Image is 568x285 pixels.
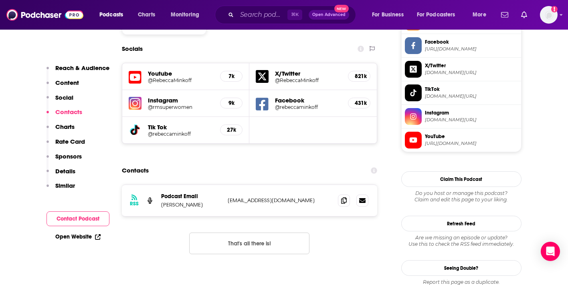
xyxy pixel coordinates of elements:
[275,77,342,83] a: @RebeccaMinkoff
[46,153,82,167] button: Sponsors
[133,8,160,21] a: Charts
[165,8,210,21] button: open menu
[148,123,214,131] h5: Tik Tok
[122,163,149,178] h2: Contacts
[227,73,236,80] h5: 7k
[99,9,123,20] span: Podcasts
[129,97,141,110] img: iconImage
[425,62,518,69] span: X/Twitter
[312,13,346,17] span: Open Advanced
[46,94,73,108] button: Social
[540,6,558,24] button: Show profile menu
[55,64,109,72] p: Reach & Audience
[366,8,414,21] button: open menu
[425,46,518,52] span: https://www.facebook.com/rebeccaminkoff
[287,10,302,20] span: ⌘ K
[355,73,364,80] h5: 821k
[405,61,518,78] a: X/Twitter[DOMAIN_NAME][URL]
[189,233,309,254] button: Nothing here.
[46,123,75,138] button: Charts
[355,100,364,106] h5: 431k
[405,84,518,101] a: TikTok[DOMAIN_NAME][URL]
[55,153,82,160] p: Sponsors
[540,6,558,24] img: User Profile
[275,104,342,110] a: @rebeccaminkoff
[55,233,101,240] a: Open Website
[6,7,83,22] img: Podchaser - Follow, Share and Rate Podcasts
[275,96,342,104] h5: Facebook
[171,9,199,20] span: Monitoring
[130,201,139,207] h3: RSS
[55,94,73,101] p: Social
[401,235,522,247] div: Are we missing an episode or update? Use this to check the RSS feed immediately.
[46,79,79,94] button: Content
[425,140,518,147] span: https://www.youtube.com/@RebeccaMinkoff
[425,133,518,140] span: YouTube
[275,70,342,77] h5: X/Twitter
[46,182,75,197] button: Similar
[46,64,109,79] button: Reach & Audience
[46,138,85,153] button: Rate Card
[94,8,133,21] button: open menu
[473,9,486,20] span: More
[122,41,143,56] h2: Socials
[55,167,75,175] p: Details
[541,242,560,261] div: Open Intercom Messenger
[46,108,82,123] button: Contacts
[148,70,214,77] h5: Youtube
[405,37,518,54] a: Facebook[URL][DOMAIN_NAME]
[412,8,467,21] button: open menu
[540,6,558,24] span: Logged in as sophiak
[518,8,530,22] a: Show notifications dropdown
[417,9,455,20] span: For Podcasters
[227,100,236,106] h5: 9k
[401,260,522,276] a: Seeing Double?
[401,190,522,197] span: Do you host or manage this podcast?
[425,38,518,46] span: Facebook
[425,70,518,76] span: twitter.com/RebeccaMinkoff
[227,126,236,133] h5: 27k
[148,96,214,104] h5: Instagram
[425,93,518,99] span: tiktok.com/@rebeccaminkoff
[138,9,155,20] span: Charts
[405,132,518,149] a: YouTube[URL][DOMAIN_NAME]
[309,10,349,20] button: Open AdvancedNew
[401,171,522,187] button: Claim This Podcast
[55,123,75,130] p: Charts
[161,201,221,208] p: [PERSON_NAME]
[222,6,364,24] div: Search podcasts, credits, & more...
[55,138,85,145] p: Rate Card
[401,216,522,231] button: Refresh Feed
[55,182,75,189] p: Similar
[55,79,79,86] p: Content
[148,131,214,137] a: @rebeccaminkoff
[237,8,287,21] input: Search podcasts, credits, & more...
[467,8,496,21] button: open menu
[46,211,109,226] button: Contact Podcast
[46,167,75,182] button: Details
[161,193,221,200] p: Podcast Email
[425,117,518,123] span: instagram.com/rmsuperwomen
[334,5,349,12] span: New
[372,9,404,20] span: For Business
[425,86,518,93] span: TikTok
[551,6,558,12] svg: Add a profile image
[148,104,214,110] a: @rmsuperwomen
[148,77,214,83] a: @RebeccaMinkoff
[401,190,522,203] div: Claim and edit this page to your liking.
[425,109,518,116] span: Instagram
[405,108,518,125] a: Instagram[DOMAIN_NAME][URL]
[55,108,82,116] p: Contacts
[498,8,511,22] a: Show notifications dropdown
[228,197,332,204] p: [EMAIL_ADDRESS][DOMAIN_NAME]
